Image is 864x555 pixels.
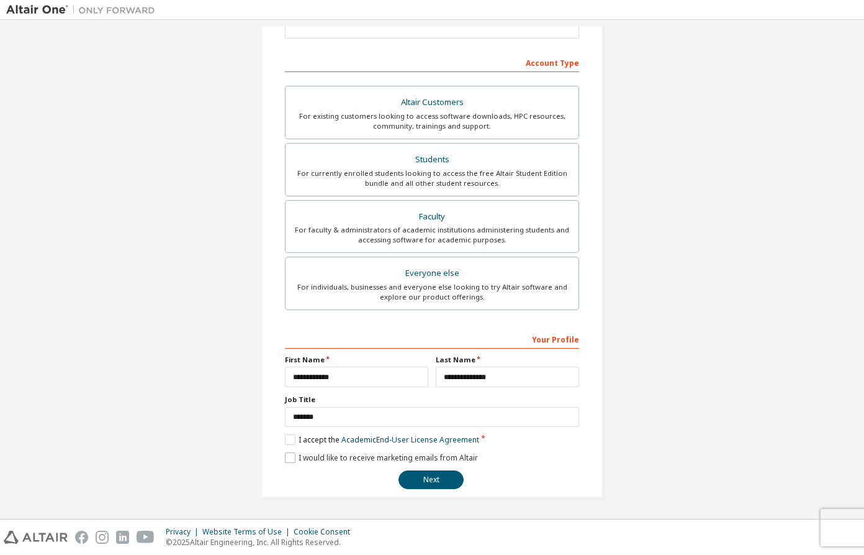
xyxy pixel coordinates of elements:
a: Academic End-User License Agreement [341,434,479,445]
div: For individuals, businesses and everyone else looking to try Altair software and explore our prod... [293,282,571,302]
div: For existing customers looking to access software downloads, HPC resources, community, trainings ... [293,111,571,131]
img: youtube.svg [137,531,155,544]
div: Your Profile [285,329,579,349]
div: Faculty [293,208,571,226]
div: For faculty & administrators of academic institutions administering students and accessing softwa... [293,225,571,245]
button: Next [398,470,464,489]
div: Altair Customers [293,94,571,111]
div: Students [293,151,571,168]
div: Privacy [166,527,202,537]
div: Cookie Consent [294,527,358,537]
div: Everyone else [293,265,571,282]
label: Last Name [436,355,579,365]
label: I accept the [285,434,479,445]
div: Website Terms of Use [202,527,294,537]
img: altair_logo.svg [4,531,68,544]
p: © 2025 Altair Engineering, Inc. All Rights Reserved. [166,537,358,548]
label: First Name [285,355,428,365]
div: For currently enrolled students looking to access the free Altair Student Edition bundle and all ... [293,168,571,188]
img: facebook.svg [75,531,88,544]
img: Altair One [6,4,161,16]
div: Account Type [285,52,579,72]
img: linkedin.svg [116,531,129,544]
label: Job Title [285,395,579,405]
img: instagram.svg [96,531,109,544]
label: I would like to receive marketing emails from Altair [285,452,478,463]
